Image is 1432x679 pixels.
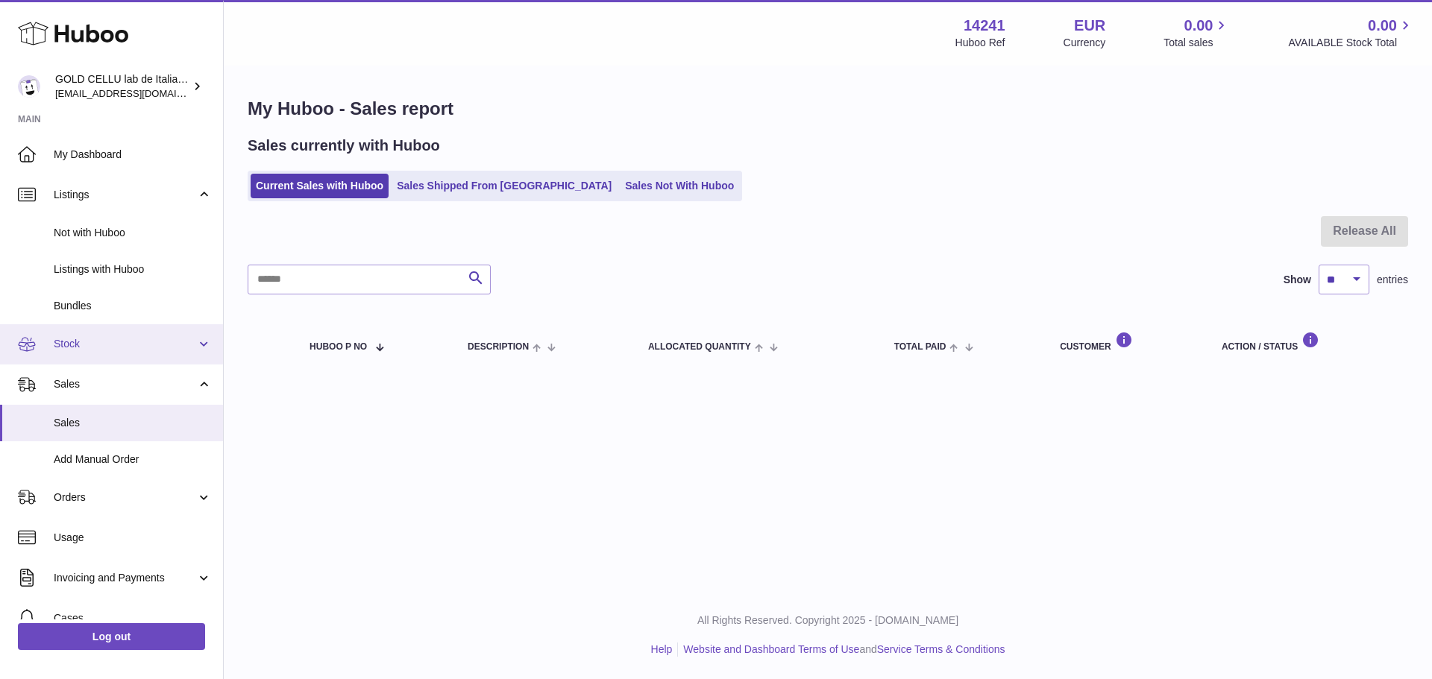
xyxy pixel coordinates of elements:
[310,342,367,352] span: Huboo P no
[964,16,1005,36] strong: 14241
[18,623,205,650] a: Log out
[54,337,196,351] span: Stock
[54,416,212,430] span: Sales
[1184,16,1213,36] span: 0.00
[1163,16,1230,50] a: 0.00 Total sales
[54,262,212,277] span: Listings with Huboo
[54,299,212,313] span: Bundles
[54,188,196,202] span: Listings
[54,531,212,545] span: Usage
[54,571,196,585] span: Invoicing and Payments
[648,342,751,352] span: ALLOCATED Quantity
[468,342,529,352] span: Description
[678,642,1005,657] li: and
[1288,16,1414,50] a: 0.00 AVAILABLE Stock Total
[1368,16,1397,36] span: 0.00
[620,174,739,198] a: Sales Not With Huboo
[894,342,946,352] span: Total paid
[54,452,212,467] span: Add Manual Order
[1222,332,1393,352] div: Action / Status
[54,377,196,391] span: Sales
[392,174,617,198] a: Sales Shipped From [GEOGRAPHIC_DATA]
[1284,273,1311,287] label: Show
[248,136,440,156] h2: Sales currently with Huboo
[236,613,1420,628] p: All Rights Reserved. Copyright 2025 - [DOMAIN_NAME]
[54,611,212,625] span: Cases
[18,75,40,98] img: internalAdmin-14241@internal.huboo.com
[251,174,389,198] a: Current Sales with Huboo
[55,72,189,101] div: GOLD CELLU lab de Italia SRL
[1377,273,1408,287] span: entries
[1074,16,1105,36] strong: EUR
[877,643,1005,655] a: Service Terms & Conditions
[1064,36,1106,50] div: Currency
[55,87,219,99] span: [EMAIL_ADDRESS][DOMAIN_NAME]
[1060,332,1192,352] div: Customer
[248,97,1408,121] h1: My Huboo - Sales report
[1163,36,1230,50] span: Total sales
[1288,36,1414,50] span: AVAILABLE Stock Total
[54,490,196,505] span: Orders
[651,643,673,655] a: Help
[955,36,1005,50] div: Huboo Ref
[683,643,859,655] a: Website and Dashboard Terms of Use
[54,226,212,240] span: Not with Huboo
[54,148,212,162] span: My Dashboard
